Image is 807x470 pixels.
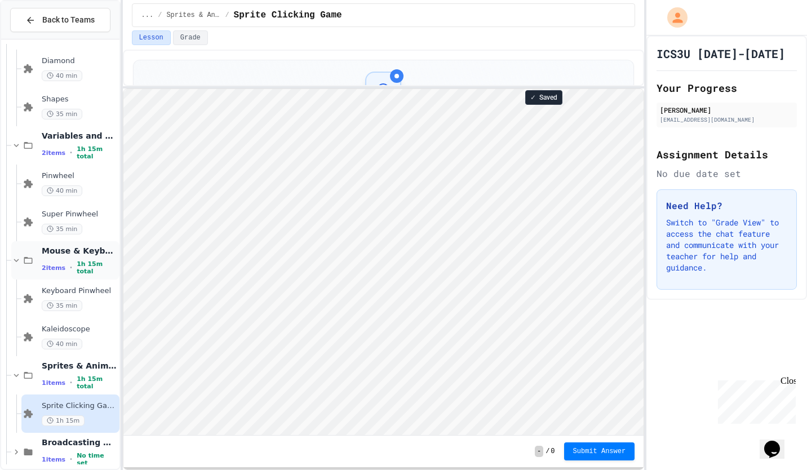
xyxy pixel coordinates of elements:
[546,447,549,456] span: /
[10,8,110,32] button: Back to Teams
[42,70,82,81] span: 40 min
[42,456,65,463] span: 1 items
[42,415,85,426] span: 1h 15m
[77,260,117,275] span: 1h 15m total
[234,8,342,22] span: Sprite Clicking Game
[42,264,65,272] span: 2 items
[42,325,117,334] span: Kaleidoscope
[42,149,65,157] span: 2 items
[657,167,797,180] div: No due date set
[42,300,82,311] span: 35 min
[141,11,154,20] span: ...
[713,376,796,424] iframe: chat widget
[760,425,796,459] iframe: chat widget
[657,80,797,96] h2: Your Progress
[564,442,635,460] button: Submit Answer
[657,147,797,162] h2: Assignment Details
[42,210,117,219] span: Super Pinwheel
[42,56,117,66] span: Diamond
[655,5,690,30] div: My Account
[42,286,117,296] span: Keyboard Pinwheel
[42,401,117,411] span: Sprite Clicking Game
[158,11,162,20] span: /
[660,105,793,115] div: [PERSON_NAME]
[166,11,220,20] span: Sprites & Animation
[42,379,65,387] span: 1 items
[225,11,229,20] span: /
[551,447,555,456] span: 0
[666,199,787,212] h3: Need Help?
[573,447,626,456] span: Submit Answer
[530,93,536,102] span: ✓
[42,185,82,196] span: 40 min
[5,5,78,72] div: Chat with us now!Close
[539,93,557,102] span: Saved
[70,455,72,464] span: •
[70,263,72,272] span: •
[77,375,117,390] span: 1h 15m total
[657,46,785,61] h1: ICS3U [DATE]-[DATE]
[42,131,117,141] span: Variables and Blocks
[42,109,82,119] span: 35 min
[660,116,793,124] div: [EMAIL_ADDRESS][DOMAIN_NAME]
[123,89,644,435] iframe: Snap! Programming Environment
[42,361,117,371] span: Sprites & Animation
[42,437,117,447] span: Broadcasting & Cloning
[666,217,787,273] p: Switch to "Grade View" to access the chat feature and communicate with your teacher for help and ...
[132,30,171,45] button: Lesson
[70,148,72,157] span: •
[70,378,72,387] span: •
[42,171,117,181] span: Pinwheel
[42,339,82,349] span: 40 min
[173,30,208,45] button: Grade
[42,246,117,256] span: Mouse & Keyboard
[77,452,117,467] span: No time set
[535,446,543,457] span: -
[42,224,82,234] span: 35 min
[42,95,117,104] span: Shapes
[77,145,117,160] span: 1h 15m total
[42,14,95,26] span: Back to Teams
